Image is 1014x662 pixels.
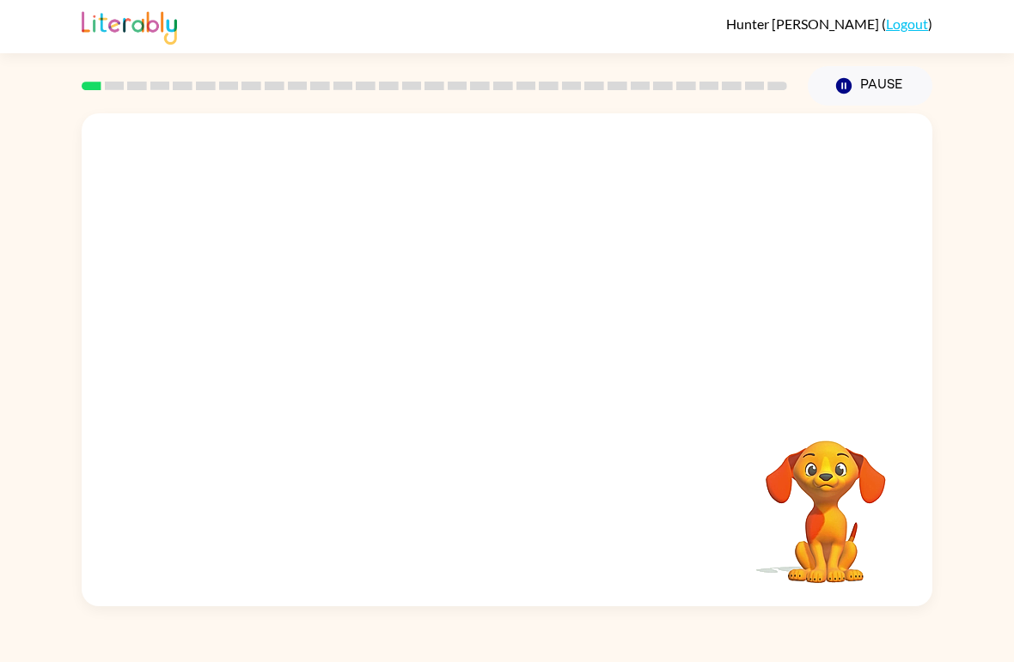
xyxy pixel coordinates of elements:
button: Pause [808,66,932,106]
video: Your browser must support playing .mp4 files to use Literably. Please try using another browser. [740,414,912,586]
div: ( ) [726,15,932,32]
a: Logout [886,15,928,32]
img: Literably [82,7,177,45]
span: Hunter [PERSON_NAME] [726,15,882,32]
